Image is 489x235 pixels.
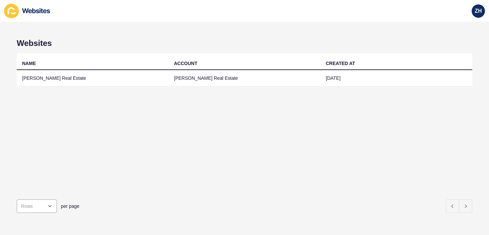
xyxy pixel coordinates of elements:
[174,60,197,67] div: ACCOUNT
[326,60,355,67] div: CREATED AT
[22,60,36,67] div: NAME
[169,70,320,86] td: [PERSON_NAME] Real Estate
[17,39,472,48] h1: Websites
[475,8,482,14] span: ZH
[61,203,79,210] span: per page
[320,70,472,86] td: [DATE]
[17,70,169,86] td: [PERSON_NAME] Real Estate
[17,199,57,213] div: open menu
